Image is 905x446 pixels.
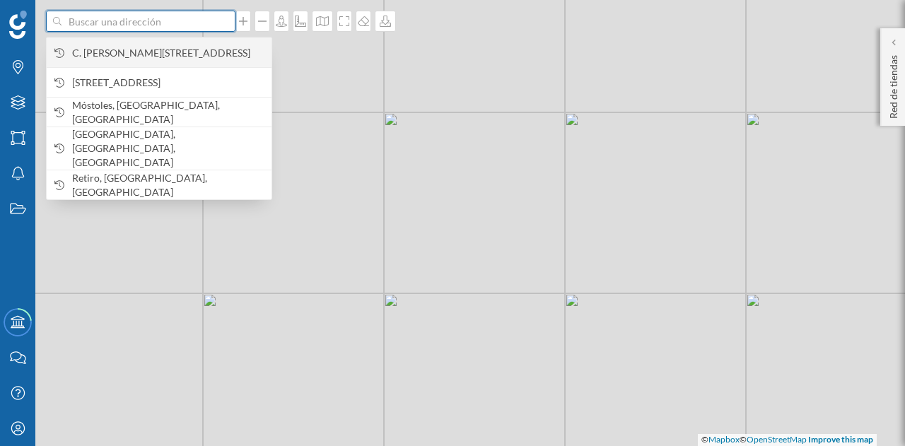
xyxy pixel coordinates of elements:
[72,46,264,60] span: C. [PERSON_NAME][STREET_ADDRESS]
[72,171,264,199] span: Retiro, [GEOGRAPHIC_DATA], [GEOGRAPHIC_DATA]
[9,11,27,39] img: Geoblink Logo
[72,127,264,170] span: [GEOGRAPHIC_DATA], [GEOGRAPHIC_DATA], [GEOGRAPHIC_DATA]
[698,434,877,446] div: © ©
[887,49,901,119] p: Red de tiendas
[72,98,264,127] span: Móstoles, [GEOGRAPHIC_DATA], [GEOGRAPHIC_DATA]
[28,10,78,23] span: Soporte
[808,434,873,445] a: Improve this map
[708,434,740,445] a: Mapbox
[747,434,807,445] a: OpenStreetMap
[72,76,264,90] span: [STREET_ADDRESS]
